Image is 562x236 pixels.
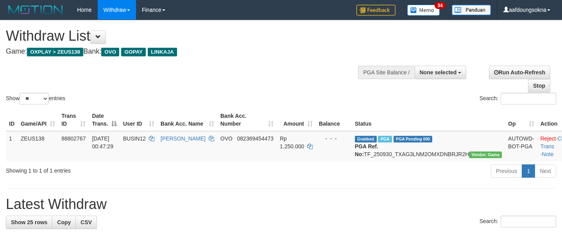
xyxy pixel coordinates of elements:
th: Game/API: activate to sort column ascending [18,109,58,131]
label: Show entries [6,93,65,104]
th: Trans ID: activate to sort column ascending [58,109,89,131]
select: Showentries [20,93,49,104]
label: Search: [480,216,556,227]
span: 88802767 [61,135,86,142]
th: ID [6,109,18,131]
span: OVO [101,48,119,56]
a: Stop [528,79,550,92]
img: Feedback.jpg [356,5,396,16]
div: PGA Site Balance / [358,66,414,79]
span: OXPLAY > ZEUS138 [27,48,83,56]
input: Search: [501,216,556,227]
th: Bank Acc. Name: activate to sort column ascending [158,109,217,131]
td: 1 [6,131,18,161]
div: - - - [319,135,349,142]
a: Show 25 rows [6,216,52,229]
button: None selected [415,66,467,79]
a: CSV [75,216,97,229]
a: [PERSON_NAME] [161,135,206,142]
span: OVO [220,135,233,142]
span: PGA Pending [394,136,433,142]
th: Op: activate to sort column ascending [505,109,537,131]
a: Note [542,151,554,157]
img: MOTION_logo.png [6,4,65,16]
div: Showing 1 to 1 of 1 entries [6,164,228,175]
th: Balance [316,109,352,131]
span: Copy 082369454473 to clipboard [237,135,274,142]
h4: Game: Bank: [6,48,367,56]
h1: Withdraw List [6,28,367,44]
span: LINKAJA [148,48,177,56]
label: Search: [480,93,556,104]
th: Bank Acc. Number: activate to sort column ascending [217,109,277,131]
td: TF_250930_TXAG3LNM2OMXDNBRJR2H [352,131,505,161]
span: Grabbed [355,136,377,142]
span: Copy [57,219,71,225]
input: Search: [501,93,556,104]
a: Run Auto-Refresh [489,66,550,79]
a: Next [535,164,556,178]
b: PGA Ref. No: [355,143,378,157]
span: BUSIN12 [123,135,146,142]
span: Rp 1.250.000 [280,135,304,150]
span: CSV [81,219,92,225]
span: None selected [420,69,457,76]
span: [DATE] 00:47:29 [92,135,113,150]
a: Copy [52,216,76,229]
img: Button%20Memo.svg [407,5,440,16]
span: Show 25 rows [11,219,47,225]
td: ZEUS138 [18,131,58,161]
a: Reject [541,135,556,142]
img: panduan.png [452,5,491,15]
span: Vendor URL: https://trx31.1velocity.biz [469,151,502,158]
span: GOPAY [121,48,146,56]
th: Amount: activate to sort column ascending [277,109,316,131]
td: AUTOWD-BOT-PGA [505,131,537,161]
h1: Latest Withdraw [6,196,556,212]
span: 34 [435,2,445,9]
th: User ID: activate to sort column ascending [120,109,158,131]
th: Status [352,109,505,131]
a: Previous [491,164,522,178]
span: Marked by aafsreyleap [378,136,392,142]
a: 1 [522,164,535,178]
th: Date Trans.: activate to sort column descending [89,109,120,131]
